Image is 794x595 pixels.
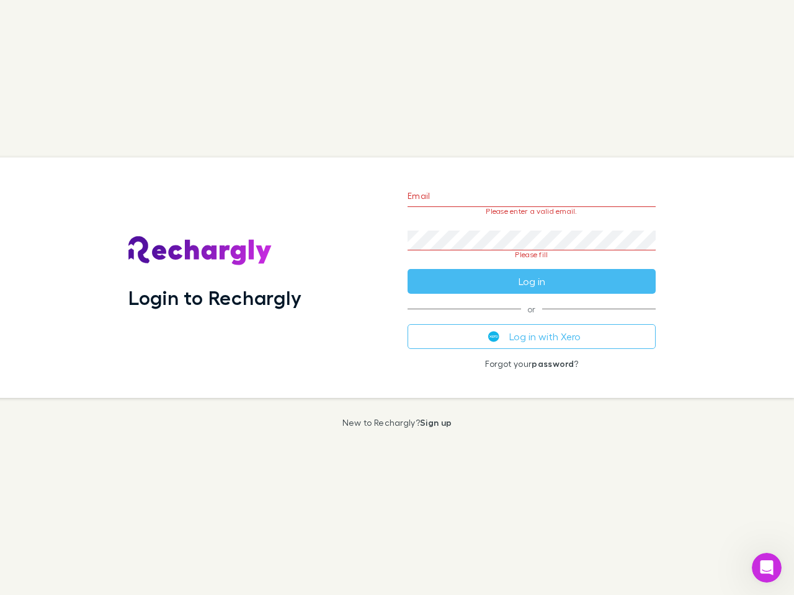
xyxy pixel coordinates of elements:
[752,553,782,583] iframe: Intercom live chat
[128,236,272,266] img: Rechargly's Logo
[342,418,452,428] p: New to Rechargly?
[408,324,656,349] button: Log in with Xero
[532,358,574,369] a: password
[420,417,452,428] a: Sign up
[408,269,656,294] button: Log in
[488,331,499,342] img: Xero's logo
[408,250,656,259] p: Please fill
[128,286,301,309] h1: Login to Rechargly
[408,359,656,369] p: Forgot your ?
[408,207,656,216] p: Please enter a valid email.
